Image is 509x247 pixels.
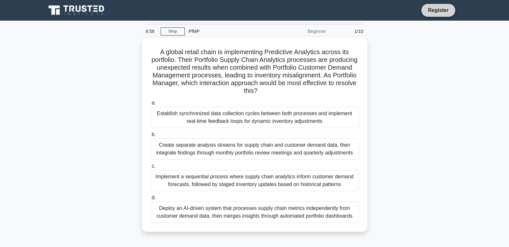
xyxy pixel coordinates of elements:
div: Establish synchronized data collection cycles between both processes and implement real-time feed... [150,107,359,128]
h5: A global retail chain is implementing Predictive Analytics across its portfolio. Their Portfolio ... [150,48,360,95]
span: c. [152,163,156,169]
div: Beginner [273,25,330,38]
span: d. [152,195,156,200]
a: Register [424,6,452,14]
span: a. [152,100,156,105]
div: 8:58 [142,25,161,38]
a: Stop [161,27,185,35]
div: Create separate analysis streams for supply chain and customer demand data, then integrate findin... [150,138,359,160]
div: PfMP [185,25,273,38]
div: 1/10 [330,25,367,38]
div: Deploy an AI-driven system that processes supply chain metrics independently from customer demand... [150,202,359,223]
div: Implement a sequential process where supply chain analytics inform customer demand forecasts, fol... [150,170,359,191]
span: b. [152,132,156,137]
